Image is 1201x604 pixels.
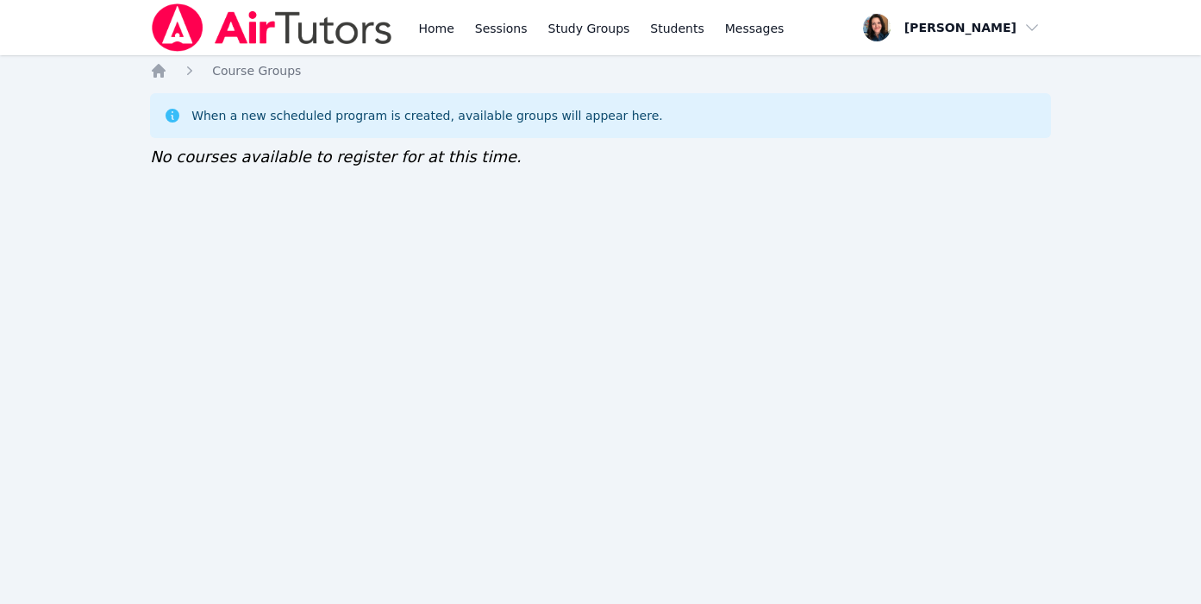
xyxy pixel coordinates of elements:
img: Air Tutors [150,3,394,52]
nav: Breadcrumb [150,62,1051,79]
span: No courses available to register for at this time. [150,148,522,166]
div: When a new scheduled program is created, available groups will appear here. [191,107,663,124]
span: Course Groups [212,64,301,78]
a: Course Groups [212,62,301,79]
span: Messages [725,20,785,37]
